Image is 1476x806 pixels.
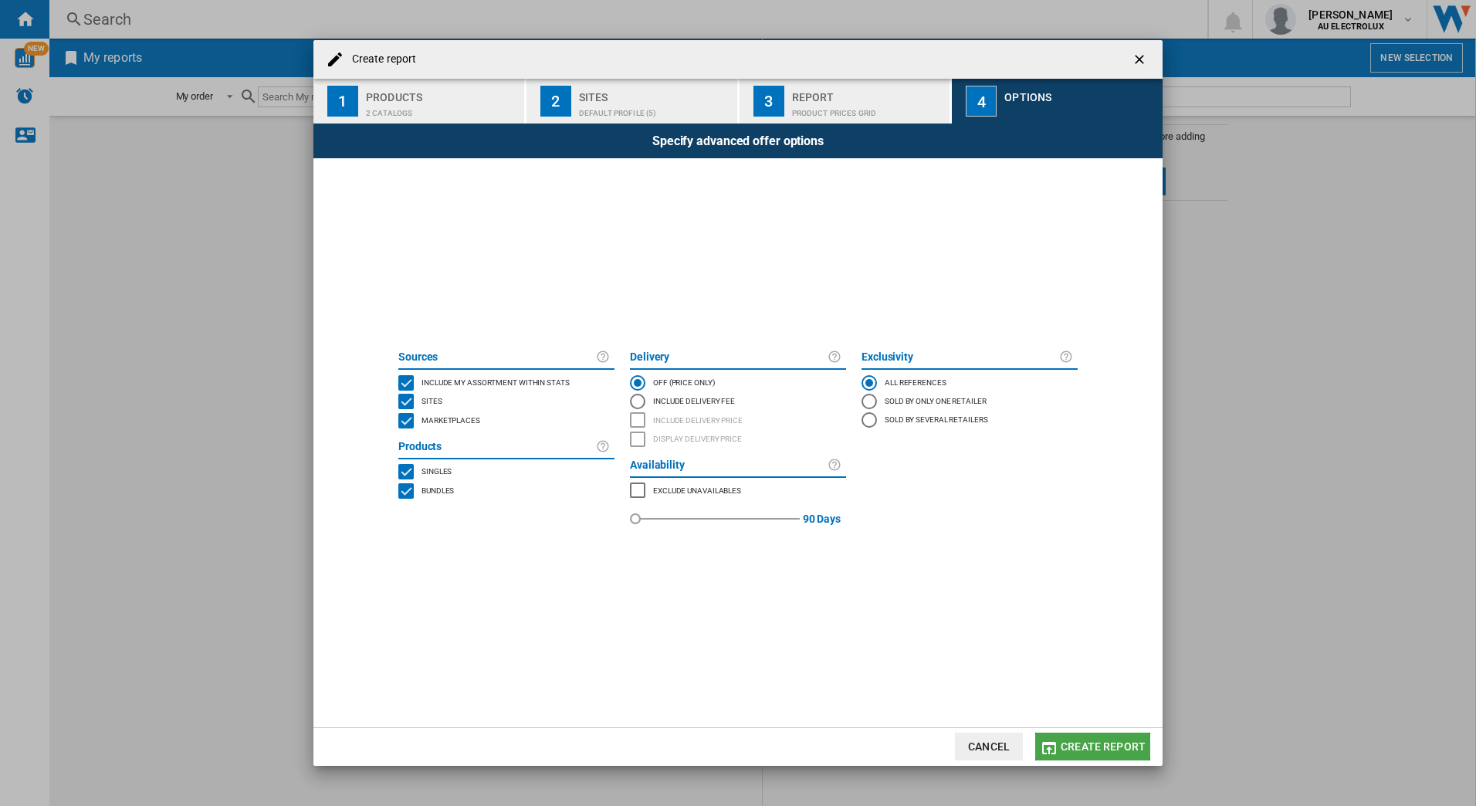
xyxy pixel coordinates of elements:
button: Create report [1035,733,1150,760]
md-checkbox: INCLUDE MY SITE [398,373,614,392]
h4: Create report [344,52,416,67]
md-radio-button: Include Delivery Fee [630,392,846,411]
button: getI18NText('BUTTONS.CLOSE_DIALOG') [1126,44,1156,75]
span: Include delivery price [653,414,743,425]
md-checkbox: MARKETPLACES [630,481,846,500]
span: Sites [421,395,442,405]
div: Options [1004,85,1156,101]
div: 3 [753,86,784,117]
md-checkbox: BUNDLES [398,481,614,500]
md-checkbox: MARKETPLACES [398,411,614,430]
button: 1 Products 2 catalogs [313,79,526,124]
md-checkbox: SITES [398,392,614,411]
div: Specify advanced offer options [313,124,1163,158]
button: 4 Options [952,79,1163,124]
div: Products [366,85,518,101]
span: Display delivery price [653,432,742,443]
span: Singles [421,465,452,476]
md-radio-button: Sold by only one retailer [862,392,1078,411]
div: 1 [327,86,358,117]
ng-md-icon: getI18NText('BUTTONS.CLOSE_DIALOG') [1132,52,1150,70]
md-slider: red [635,500,800,537]
span: Include my assortment within stats [421,376,570,387]
md-radio-button: All references [862,373,1078,391]
label: 90 Days [803,500,841,537]
span: Marketplaces [421,414,480,425]
label: Delivery [630,348,828,367]
button: 2 Sites Default profile (5) [526,79,739,124]
md-checkbox: SHOW DELIVERY PRICE [630,430,846,449]
md-radio-button: OFF (price only) [630,373,846,391]
div: 4 [966,86,997,117]
button: Cancel [955,733,1023,760]
div: 2 [540,86,571,117]
md-radio-button: Sold by several retailers [862,411,1078,429]
span: Exclude unavailables [653,484,741,495]
md-checkbox: SINGLE [398,462,614,482]
label: Products [398,438,596,456]
span: Bundles [421,484,454,495]
div: Default profile (5) [579,101,731,117]
div: 2 catalogs [366,101,518,117]
md-checkbox: INCLUDE DELIVERY PRICE [630,411,846,430]
div: Product prices grid [792,101,944,117]
label: Sources [398,348,596,367]
div: Sites [579,85,731,101]
label: Exclusivity [862,348,1059,367]
label: Availability [630,456,828,475]
button: 3 Report Product prices grid [740,79,952,124]
div: Report [792,85,944,101]
span: Create report [1061,740,1146,753]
